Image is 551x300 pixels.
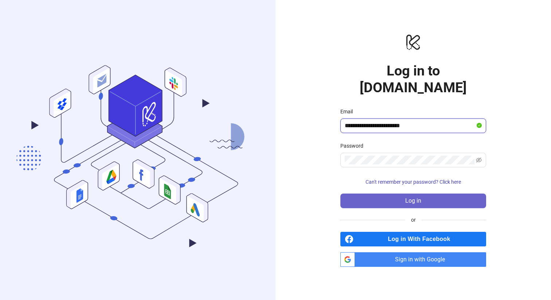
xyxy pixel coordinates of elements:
span: Log in With Facebook [356,232,486,246]
button: Log in [340,194,486,208]
a: Log in With Facebook [340,232,486,246]
span: eye-invisible [476,157,482,163]
a: Can't remember your password? Click here [340,179,486,185]
h1: Log in to [DOMAIN_NAME] [340,62,486,96]
label: Email [340,108,357,116]
input: Email [345,121,475,130]
label: Password [340,142,368,150]
span: or [405,216,422,224]
span: Can't remember your password? Click here [366,179,461,185]
input: Password [345,156,474,164]
span: Log in [405,198,421,204]
a: Sign in with Google [340,252,486,267]
span: Sign in with Google [358,252,486,267]
button: Can't remember your password? Click here [340,176,486,188]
